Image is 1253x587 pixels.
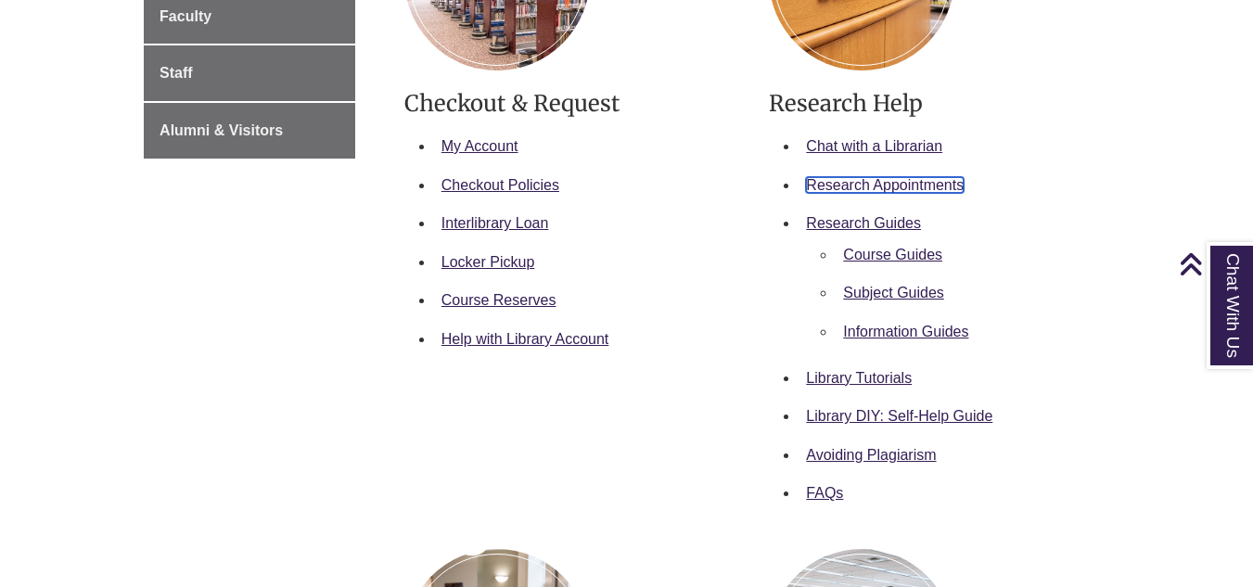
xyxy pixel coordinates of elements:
[769,89,1106,118] h3: Research Help
[843,247,942,262] a: Course Guides
[441,138,518,154] a: My Account
[441,254,535,270] a: Locker Pickup
[441,292,556,308] a: Course Reserves
[144,45,355,101] a: Staff
[806,370,912,386] a: Library Tutorials
[806,485,843,501] a: FAQs
[144,103,355,159] a: Alumni & Visitors
[843,285,944,300] a: Subject Guides
[1179,251,1248,276] a: Back to Top
[441,331,609,347] a: Help with Library Account
[806,177,964,193] a: Research Appointments
[806,138,942,154] a: Chat with a Librarian
[806,215,921,231] a: Research Guides
[843,324,968,339] a: Information Guides
[441,215,549,231] a: Interlibrary Loan
[806,447,936,463] a: Avoiding Plagiarism
[806,408,992,424] a: Library DIY: Self-Help Guide
[404,89,742,118] h3: Checkout & Request
[441,177,559,193] a: Checkout Policies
